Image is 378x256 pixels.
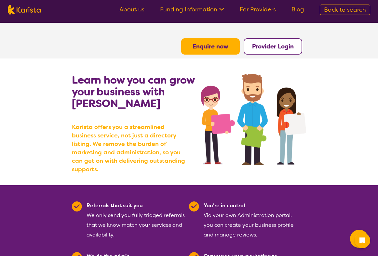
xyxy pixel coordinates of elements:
img: grow your business with Karista [201,74,306,165]
b: You're in control [204,202,245,209]
span: Back to search [324,6,366,14]
img: Karista logo [8,5,41,15]
a: Provider Login [252,43,294,50]
b: Referrals that suit you [87,202,143,209]
button: Provider Login [244,38,302,55]
b: Learn how you can grow your business with [PERSON_NAME] [72,73,195,110]
div: Via your own Administration portal, you can create your business profile and manage reviews. [204,201,302,240]
a: About us [119,6,144,13]
button: Channel Menu [350,230,368,248]
a: Enquire now [193,43,228,50]
a: Funding Information [160,6,224,13]
b: Karista offers you a streamlined business service, not just a directory listing. We remove the bu... [72,123,189,173]
button: Enquire now [181,38,240,55]
img: Tick [72,201,82,211]
a: Blog [291,6,304,13]
img: Tick [189,201,199,211]
a: For Providers [240,6,276,13]
div: We only send you fully triaged referrals that we know match your services and availability. [87,201,185,240]
a: Back to search [320,5,370,15]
